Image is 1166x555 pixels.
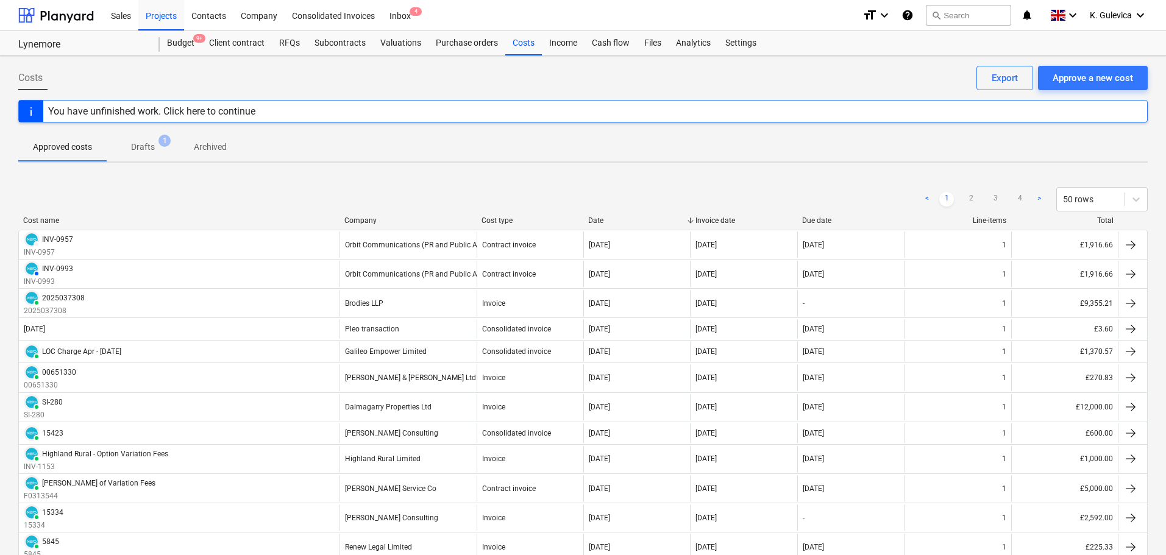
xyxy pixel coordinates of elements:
[803,514,805,522] div: -
[1002,484,1006,493] div: 1
[42,429,63,437] div: 15423
[42,398,63,406] div: SI-280
[920,192,934,207] a: Previous page
[345,299,383,308] div: Brodies LLP
[1038,66,1148,90] button: Approve a new cost
[695,484,717,493] div: [DATE]
[1105,497,1166,555] iframe: Chat Widget
[345,484,436,493] div: [PERSON_NAME] Service Co
[482,347,551,356] div: Consolidated invoice
[926,5,1011,26] button: Search
[24,394,40,410] div: Invoice has been synced with Xero and its status is currently PAID
[345,325,399,333] div: Pleo transaction
[1011,290,1118,316] div: £9,355.21
[482,270,536,278] div: Contract invoice
[589,241,610,249] div: [DATE]
[48,105,255,117] div: You have unfinished work. Click here to continue
[18,38,145,51] div: Lynemore
[992,70,1018,86] div: Export
[345,454,421,463] div: Highland Rural Limited
[482,514,505,522] div: Invoice
[26,292,38,304] img: xero.svg
[26,477,38,489] img: xero.svg
[158,135,171,147] span: 1
[24,534,40,550] div: Invoice has been synced with Xero and its status is currently PAID
[194,141,227,154] p: Archived
[24,380,76,391] p: 00651330
[482,299,505,308] div: Invoice
[24,491,155,501] p: F0313544
[33,141,92,154] p: Approved costs
[585,31,637,55] div: Cash flow
[1016,216,1114,225] div: Total
[42,508,63,517] div: 15334
[24,290,40,306] div: Invoice has been synced with Xero and its status is currently PAID
[1021,8,1033,23] i: notifications
[1011,394,1118,420] div: £12,000.00
[505,31,542,55] div: Costs
[695,216,793,225] div: Invoice date
[26,233,38,246] img: xero.svg
[589,270,610,278] div: [DATE]
[24,344,40,359] div: Invoice has been synced with Xero and its status is currently PAID
[588,216,686,225] div: Date
[695,241,717,249] div: [DATE]
[345,347,427,356] div: Galileo Empower Limited
[1032,192,1047,207] a: Next page
[345,543,412,551] div: Renew Legal Limited
[272,31,307,55] a: RFQs
[24,325,45,333] div: [DATE]
[695,373,717,382] div: [DATE]
[42,294,85,302] div: 2025037308
[131,141,155,154] p: Drafts
[803,270,824,278] div: [DATE]
[24,306,85,316] p: 2025037308
[18,71,43,85] span: Costs
[1011,504,1118,531] div: £2,592.00
[1002,454,1006,463] div: 1
[482,216,579,225] div: Cost type
[718,31,764,55] a: Settings
[637,31,669,55] a: Files
[307,31,373,55] a: Subcontracts
[344,216,472,225] div: Company
[1065,8,1080,23] i: keyboard_arrow_down
[1011,232,1118,258] div: £1,916.66
[695,454,717,463] div: [DATE]
[939,192,954,207] a: Page 1 is your current page
[26,427,38,439] img: xero.svg
[1002,325,1006,333] div: 1
[1002,347,1006,356] div: 1
[1011,319,1118,339] div: £3.60
[482,241,536,249] div: Contract invoice
[24,462,168,472] p: INV-1153
[160,31,202,55] a: Budget9+
[345,403,432,411] div: Dalmagarry Properties Ltd
[42,479,155,487] div: [PERSON_NAME] of Variation Fees
[542,31,585,55] div: Income
[909,216,1007,225] div: Line-items
[695,403,717,411] div: [DATE]
[1002,299,1006,308] div: 1
[1011,446,1118,472] div: £1,000.00
[345,514,438,522] div: [PERSON_NAME] Consulting
[428,31,505,55] div: Purchase orders
[345,373,476,382] div: [PERSON_NAME] & [PERSON_NAME] Ltd
[24,410,63,420] p: SI-280
[373,31,428,55] a: Valuations
[345,241,509,249] div: Orbit Communications (PR and Public Affairs) Ltd
[803,325,824,333] div: [DATE]
[482,543,505,551] div: Invoice
[42,347,121,356] div: LOC Charge Apr - [DATE]
[42,368,76,376] div: 00651330
[1012,192,1027,207] a: Page 4
[24,261,40,277] div: Invoice has been synced with Xero and its status is currently AUTHORISED
[24,446,40,462] div: Invoice has been synced with Xero and its status is currently PAID
[803,241,824,249] div: [DATE]
[482,429,551,437] div: Consolidated invoice
[988,192,1003,207] a: Page 3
